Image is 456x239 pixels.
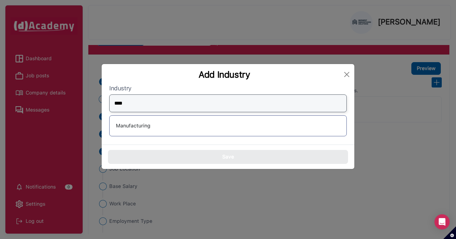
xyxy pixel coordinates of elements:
label: Industry [109,85,347,92]
button: Close [342,69,352,80]
div: Manufacturing [115,121,341,131]
button: Save [108,150,348,164]
div: Add Industry [107,69,342,80]
button: Set cookie preferences [443,226,456,239]
span: Save [222,153,234,161]
div: Open Intercom Messenger [434,214,450,229]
